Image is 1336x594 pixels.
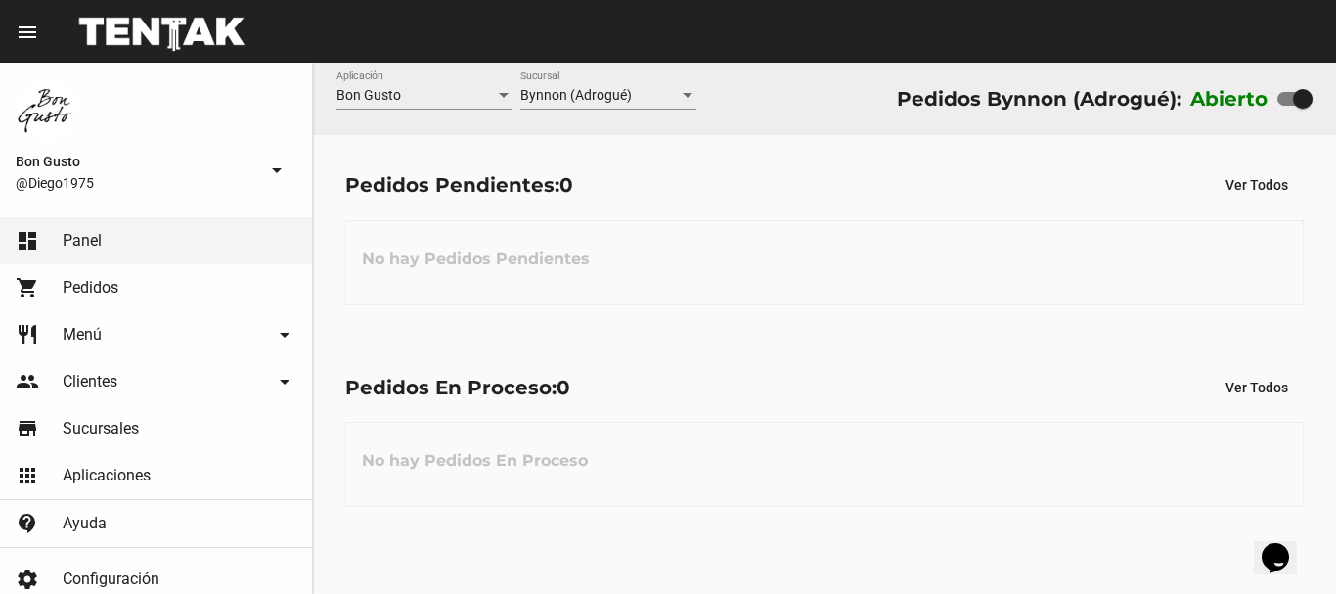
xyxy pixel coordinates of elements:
span: Pedidos [63,278,118,297]
mat-icon: restaurant [16,323,39,346]
mat-icon: arrow_drop_down [273,323,296,346]
mat-icon: contact_support [16,512,39,535]
h3: No hay Pedidos En Proceso [346,432,603,490]
div: Pedidos En Proceso: [345,372,570,403]
span: Aplicaciones [63,466,151,485]
span: 0 [559,173,573,197]
mat-icon: people [16,370,39,393]
mat-icon: arrow_drop_down [265,159,289,182]
mat-icon: store [16,417,39,440]
span: Ver Todos [1225,380,1288,395]
mat-icon: shopping_cart [16,276,39,299]
span: Clientes [63,372,117,391]
div: Pedidos Bynnon (Adrogué): [897,83,1181,114]
span: Sucursales [63,419,139,438]
mat-icon: arrow_drop_down [273,370,296,393]
span: Ver Todos [1225,177,1288,193]
span: 0 [557,376,570,399]
span: Bon Gusto [336,87,401,103]
button: Ver Todos [1210,370,1304,405]
mat-icon: apps [16,464,39,487]
mat-icon: dashboard [16,229,39,252]
span: Panel [63,231,102,251]
div: Pedidos Pendientes: [345,169,573,201]
mat-icon: menu [16,21,39,44]
span: Bon Gusto [16,150,257,173]
iframe: chat widget [1254,516,1316,574]
img: 8570adf9-ca52-4367-b116-ae09c64cf26e.jpg [16,78,78,141]
button: Ver Todos [1210,167,1304,203]
span: @Diego1975 [16,173,257,193]
span: Bynnon (Adrogué) [520,87,632,103]
h3: No hay Pedidos Pendientes [346,230,605,289]
span: Ayuda [63,514,107,533]
label: Abierto [1190,83,1269,114]
mat-icon: settings [16,568,39,591]
span: Configuración [63,570,159,589]
span: Menú [63,325,102,344]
